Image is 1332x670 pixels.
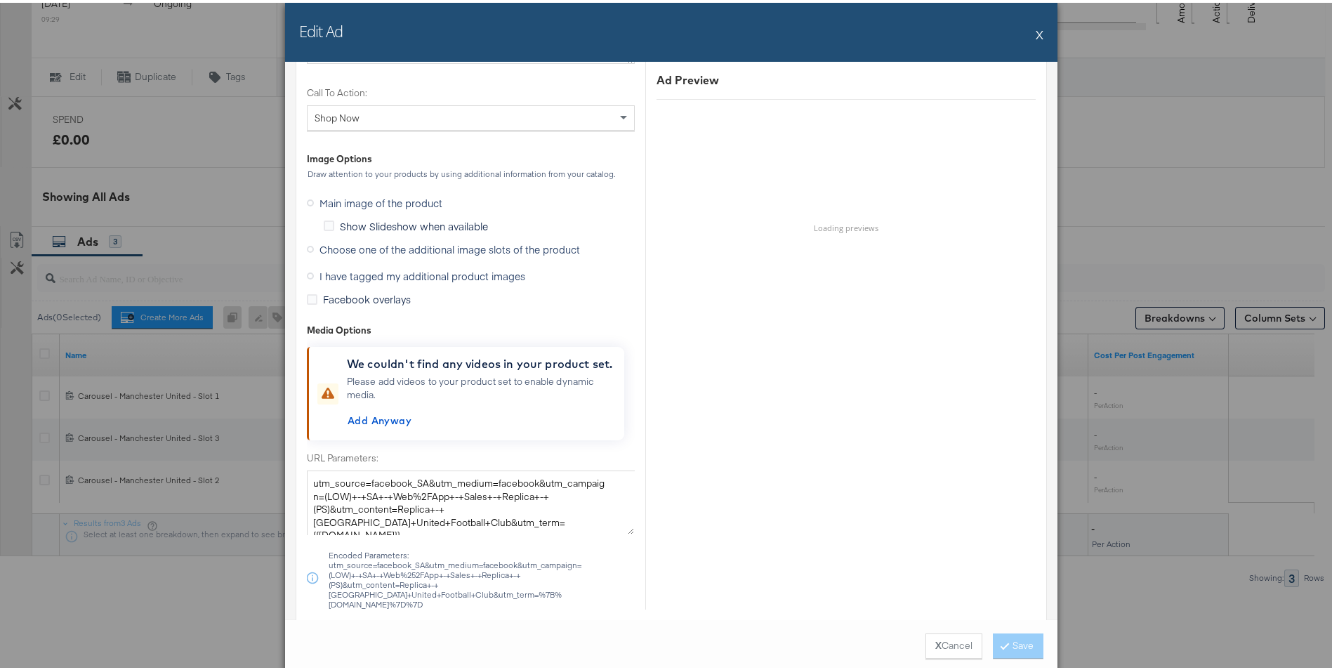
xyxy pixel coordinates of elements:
[328,548,635,607] div: Encoded Parameters:
[347,353,619,369] div: We couldn't find any videos in your product set.
[347,372,619,429] div: Please add videos to your product set to enable dynamic media.
[319,266,525,280] span: I have tagged my additional product images
[348,409,411,427] span: Add Anyway
[307,321,635,334] div: Media Options
[935,636,942,650] strong: X
[299,18,343,39] h2: Edit Ad
[307,449,635,462] label: URL Parameters:
[319,193,442,207] span: Main image of the product
[307,166,635,176] div: Draw attention to your products by using additional information from your catalog.
[657,70,1036,86] div: Ad Preview
[315,109,360,121] span: Shop Now
[1036,18,1043,46] button: X
[307,150,372,163] div: Image Options
[323,289,411,303] span: Facebook overlays
[342,407,417,429] button: Add Anyway
[307,84,635,97] label: Call To Action:
[340,216,488,230] span: Show Slideshow when available
[307,468,635,532] textarea: utm_source=facebook_SA&utm_medium=facebook&utm_campaign=(LOW)+-+SA+-+Web%2FApp+-+Sales+-+Replica+...
[329,558,609,607] span: utm_source=facebook_SA&utm_medium=facebook&utm_campaign=(LOW)+-+SA+-+Web%252FApp+-+Sales+-+Replic...
[925,631,982,656] button: XCancel
[646,220,1046,230] h6: Loading previews
[319,239,580,254] span: Choose one of the additional image slots of the product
